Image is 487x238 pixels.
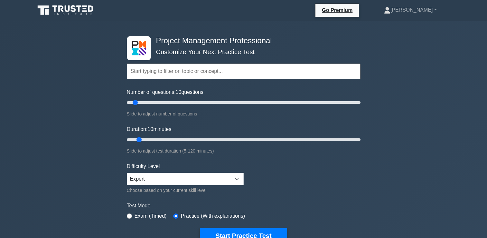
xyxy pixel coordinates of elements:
[176,89,182,95] span: 10
[318,6,356,14] a: Go Premium
[127,163,160,170] label: Difficulty Level
[369,4,452,16] a: [PERSON_NAME]
[127,202,361,210] label: Test Mode
[127,88,203,96] label: Number of questions: questions
[154,36,329,45] h4: Project Management Professional
[127,125,172,133] label: Duration: minutes
[127,186,244,194] div: Choose based on your current skill level
[181,212,245,220] label: Practice (With explanations)
[127,64,361,79] input: Start typing to filter on topic or concept...
[135,212,167,220] label: Exam (Timed)
[127,110,361,118] div: Slide to adjust number of questions
[127,147,361,155] div: Slide to adjust test duration (5-120 minutes)
[147,126,153,132] span: 10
